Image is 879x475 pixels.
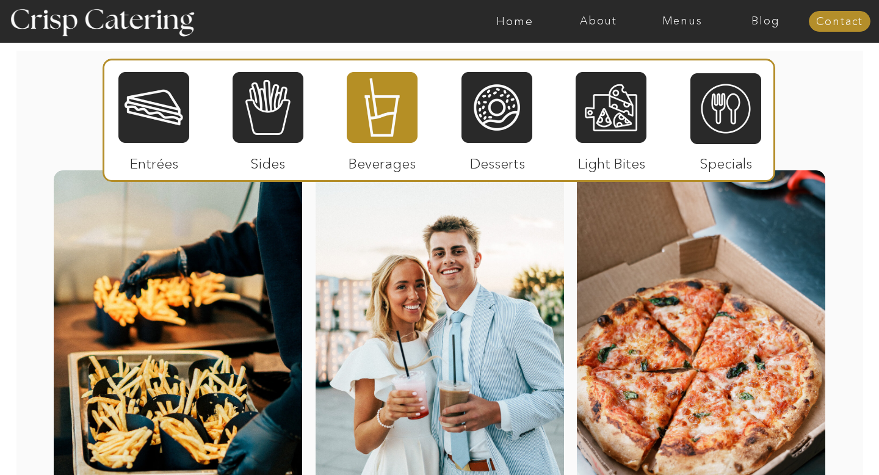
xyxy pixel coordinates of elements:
p: Light Bites [571,143,652,178]
a: Menus [640,15,724,27]
p: Beverages [341,143,422,178]
p: Entrées [114,143,195,178]
a: About [557,15,640,27]
p: Desserts [457,143,538,178]
iframe: podium webchat widget prompt [671,283,879,429]
p: Sides [227,143,308,178]
a: Blog [724,15,808,27]
p: Specials [685,143,766,178]
a: Home [473,15,557,27]
a: Contact [809,16,870,28]
iframe: podium webchat widget bubble [757,414,879,475]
